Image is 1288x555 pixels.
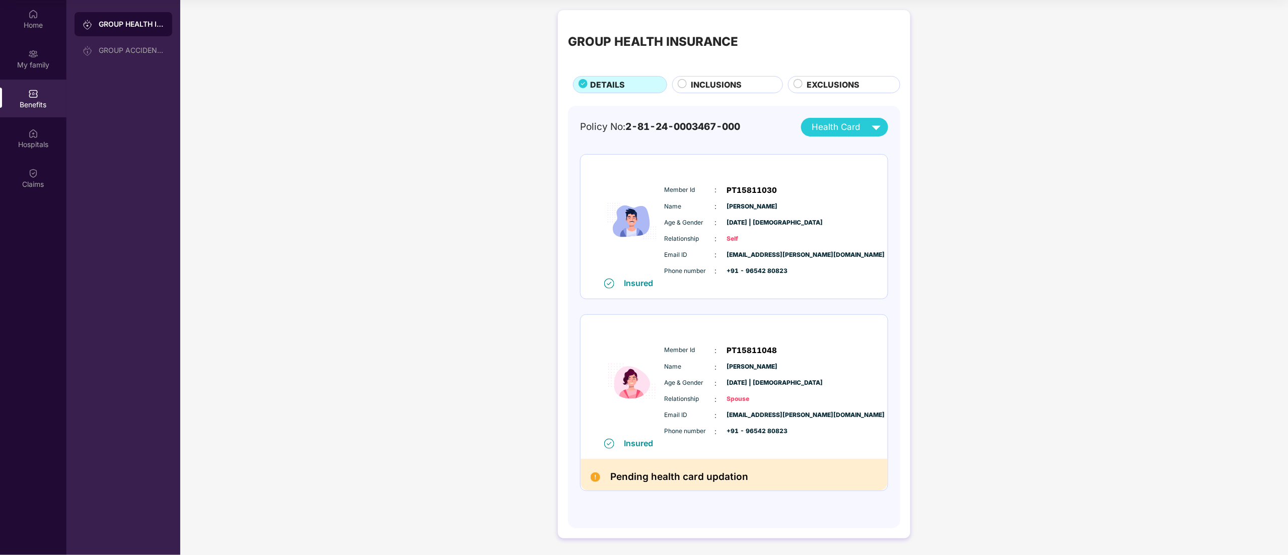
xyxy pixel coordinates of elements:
img: svg+xml;base64,PHN2ZyB4bWxucz0iaHR0cDovL3d3dy53My5vcmcvMjAwMC9zdmciIHdpZHRoPSIxNiIgaGVpZ2h0PSIxNi... [604,279,614,289]
span: Age & Gender [665,378,715,388]
span: : [715,378,717,389]
span: : [715,362,717,373]
img: svg+xml;base64,PHN2ZyBpZD0iQmVuZWZpdHMiIHhtbG5zPSJodHRwOi8vd3d3LnczLm9yZy8yMDAwL3N2ZyIgd2lkdGg9Ij... [28,89,38,99]
img: svg+xml;base64,PHN2ZyBpZD0iSG9zcGl0YWxzIiB4bWxucz0iaHR0cDovL3d3dy53My5vcmcvMjAwMC9zdmciIHdpZHRoPS... [28,128,38,138]
img: Pending [591,472,600,482]
span: +91 - 96542 80823 [727,266,777,276]
span: Email ID [665,250,715,260]
span: Age & Gender [665,218,715,228]
span: Self [727,234,777,244]
span: : [715,201,717,212]
span: [PERSON_NAME] [727,362,777,372]
img: svg+xml;base64,PHN2ZyB4bWxucz0iaHR0cDovL3d3dy53My5vcmcvMjAwMC9zdmciIHZpZXdCb3g9IjAgMCAyNCAyNCIgd2... [868,118,885,136]
img: icon [602,325,662,438]
span: : [715,217,717,228]
span: Phone number [665,427,715,436]
span: [EMAIL_ADDRESS][PERSON_NAME][DOMAIN_NAME] [727,410,777,420]
div: Policy No: [580,119,740,134]
div: GROUP HEALTH INSURANCE [568,32,738,51]
h2: Pending health card updation [610,469,748,485]
span: Relationship [665,394,715,404]
div: Insured [624,438,660,448]
span: Relationship [665,234,715,244]
span: EXCLUSIONS [807,79,860,91]
span: Spouse [727,394,777,404]
span: [DATE] | [DEMOGRAPHIC_DATA] [727,378,777,388]
span: : [715,184,717,195]
span: : [715,249,717,260]
span: DETAILS [591,79,625,91]
span: : [715,410,717,421]
span: : [715,233,717,244]
span: [DATE] | [DEMOGRAPHIC_DATA] [727,218,777,228]
span: PT15811030 [727,184,777,196]
img: svg+xml;base64,PHN2ZyBpZD0iSG9tZSIgeG1sbnM9Imh0dHA6Ly93d3cudzMub3JnLzIwMDAvc3ZnIiB3aWR0aD0iMjAiIG... [28,9,38,19]
img: svg+xml;base64,PHN2ZyB3aWR0aD0iMjAiIGhlaWdodD0iMjAiIHZpZXdCb3g9IjAgMCAyMCAyMCIgZmlsbD0ibm9uZSIgeG... [28,49,38,59]
span: [EMAIL_ADDRESS][PERSON_NAME][DOMAIN_NAME] [727,250,777,260]
span: Member Id [665,345,715,355]
img: svg+xml;base64,PHN2ZyBpZD0iQ2xhaW0iIHhtbG5zPSJodHRwOi8vd3d3LnczLm9yZy8yMDAwL3N2ZyIgd2lkdGg9IjIwIi... [28,168,38,178]
button: Health Card [801,118,888,136]
span: : [715,345,717,356]
div: GROUP HEALTH INSURANCE [99,19,164,29]
span: Email ID [665,410,715,420]
span: Name [665,202,715,212]
span: Phone number [665,266,715,276]
span: : [715,394,717,405]
img: icon [602,165,662,277]
span: INCLUSIONS [691,79,742,91]
span: PT15811048 [727,344,777,357]
span: 2-81-24-0003467-000 [625,121,740,132]
img: svg+xml;base64,PHN2ZyB4bWxucz0iaHR0cDovL3d3dy53My5vcmcvMjAwMC9zdmciIHdpZHRoPSIxNiIgaGVpZ2h0PSIxNi... [604,439,614,449]
span: Health Card [812,120,860,134]
img: svg+xml;base64,PHN2ZyB3aWR0aD0iMjAiIGhlaWdodD0iMjAiIHZpZXdCb3g9IjAgMCAyMCAyMCIgZmlsbD0ibm9uZSIgeG... [83,20,93,30]
span: Member Id [665,185,715,195]
img: svg+xml;base64,PHN2ZyB3aWR0aD0iMjAiIGhlaWdodD0iMjAiIHZpZXdCb3g9IjAgMCAyMCAyMCIgZmlsbD0ibm9uZSIgeG... [83,46,93,56]
span: [PERSON_NAME] [727,202,777,212]
span: : [715,426,717,437]
div: Insured [624,278,660,288]
span: Name [665,362,715,372]
span: +91 - 96542 80823 [727,427,777,436]
span: : [715,265,717,276]
div: GROUP ACCIDENTAL INSURANCE [99,46,164,54]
